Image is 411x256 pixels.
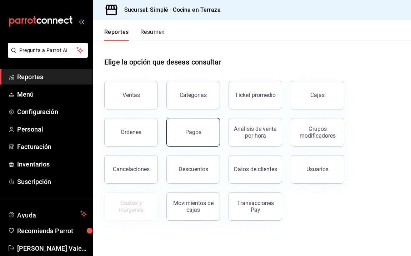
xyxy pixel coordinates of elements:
[166,155,220,184] button: Descuentos
[306,166,329,173] div: Usuarios
[17,107,87,117] span: Configuración
[17,177,87,186] span: Suscripción
[166,192,220,221] button: Movimientos de cajas
[17,210,77,218] span: Ayuda
[17,142,87,152] span: Facturación
[19,47,77,54] span: Pregunta a Parrot AI
[8,43,88,58] button: Pregunta a Parrot AI
[234,166,277,173] div: Datos de clientes
[104,81,158,109] button: Ventas
[104,57,221,67] h1: Elige la opción que deseas consultar
[17,244,87,253] span: [PERSON_NAME] Valencia [PERSON_NAME]
[5,52,88,59] a: Pregunta a Parrot AI
[180,92,207,98] div: Categorías
[17,124,87,134] span: Personal
[291,118,344,147] button: Grupos modificadores
[185,129,201,135] div: Pagos
[119,6,221,14] h3: Sucursal: Simplé - Cocina en Terraza
[17,159,87,169] span: Inventarios
[113,166,150,173] div: Cancelaciones
[229,81,282,109] button: Ticket promedio
[235,92,276,98] div: Ticket promedio
[233,126,277,139] div: Análisis de venta por hora
[229,118,282,147] button: Análisis de venta por hora
[140,29,165,41] button: Resumen
[104,155,158,184] button: Cancelaciones
[171,200,215,213] div: Movimientos de cajas
[17,72,87,82] span: Reportes
[310,91,325,99] div: Cajas
[229,192,282,221] button: Transacciones Pay
[166,81,220,109] button: Categorías
[295,126,340,139] div: Grupos modificadores
[104,118,158,147] button: Órdenes
[229,155,282,184] button: Datos de clientes
[233,200,277,213] div: Transacciones Pay
[104,192,158,221] button: Contrata inventarios para ver este reporte
[104,29,165,41] div: navigation tabs
[166,118,220,147] button: Pagos
[109,200,153,213] div: Costos y márgenes
[122,92,140,98] div: Ventas
[121,129,141,135] div: Órdenes
[104,29,129,41] button: Reportes
[291,155,344,184] button: Usuarios
[17,226,87,236] span: Recomienda Parrot
[79,19,84,24] button: open_drawer_menu
[291,81,344,109] a: Cajas
[179,166,208,173] div: Descuentos
[17,89,87,99] span: Menú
